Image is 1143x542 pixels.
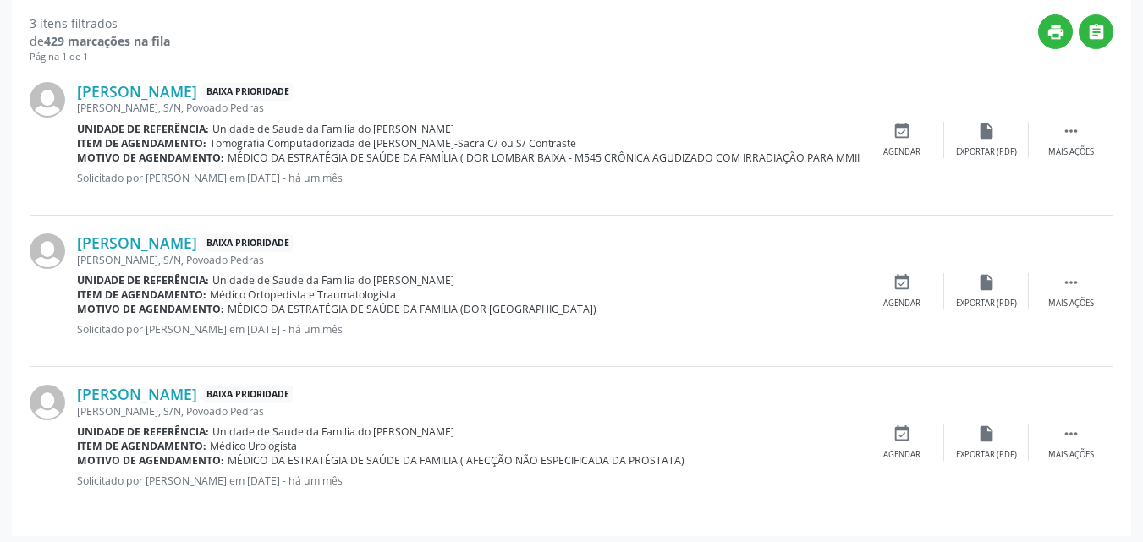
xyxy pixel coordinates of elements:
i:  [1062,273,1080,292]
span: MÉDICO DA ESTRATÉGIA DE SAÚDE DA FAMILIA ( AFECÇÃO NÃO ESPECIFICADA DA PROSTATA) [228,453,684,468]
b: Motivo de agendamento: [77,453,224,468]
div: de [30,32,170,50]
button:  [1079,14,1113,49]
div: 3 itens filtrados [30,14,170,32]
div: Mais ações [1048,146,1094,158]
button: print [1038,14,1073,49]
span: Médico Urologista [210,439,297,453]
p: Solicitado por [PERSON_NAME] em [DATE] - há um mês [77,171,860,185]
div: Exportar (PDF) [956,298,1017,309]
div: [PERSON_NAME], S/N, Povoado Pedras [77,101,860,115]
div: Agendar [883,449,920,461]
div: Exportar (PDF) [956,449,1017,461]
span: Baixa Prioridade [203,386,293,403]
i: event_available [893,424,911,443]
b: Motivo de agendamento: [77,151,224,165]
i: print [1047,23,1065,41]
a: [PERSON_NAME] [77,233,197,252]
img: img [30,233,65,269]
i: insert_drive_file [977,122,996,140]
i:  [1087,23,1106,41]
i:  [1062,122,1080,140]
strong: 429 marcações na fila [44,33,170,49]
span: Unidade de Saude da Familia do [PERSON_NAME] [212,122,454,136]
div: Mais ações [1048,449,1094,461]
span: Baixa Prioridade [203,83,293,101]
div: Página 1 de 1 [30,50,170,64]
a: [PERSON_NAME] [77,82,197,101]
span: MÉDICO DA ESTRATÉGIA DE SAÚDE DA FAMILIA (DOR [GEOGRAPHIC_DATA]) [228,302,596,316]
b: Item de agendamento: [77,287,206,302]
i: event_available [893,122,911,140]
span: Médico Ortopedista e Traumatologista [210,287,396,302]
span: Unidade de Saude da Familia do [PERSON_NAME] [212,273,454,287]
i: insert_drive_file [977,424,996,443]
img: img [30,82,65,118]
div: [PERSON_NAME], S/N, Povoado Pedras [77,253,860,267]
b: Item de agendamento: [77,136,206,151]
i:  [1062,424,1080,443]
span: Tomografia Computadorizada de [PERSON_NAME]-Sacra C/ ou S/ Contraste [210,136,576,151]
div: Exportar (PDF) [956,146,1017,158]
b: Unidade de referência: [77,122,209,136]
i: insert_drive_file [977,273,996,292]
b: Item de agendamento: [77,439,206,453]
span: Baixa Prioridade [203,234,293,252]
b: Unidade de referência: [77,273,209,287]
div: Agendar [883,298,920,309]
a: [PERSON_NAME] [77,385,197,403]
i: event_available [893,273,911,292]
div: Mais ações [1048,298,1094,309]
b: Unidade de referência: [77,424,209,439]
b: Motivo de agendamento: [77,302,224,316]
span: Unidade de Saude da Familia do [PERSON_NAME] [212,424,454,439]
p: Solicitado por [PERSON_NAME] em [DATE] - há um mês [77,474,860,488]
div: Agendar [883,146,920,158]
div: [PERSON_NAME], S/N, Povoado Pedras [77,404,860,419]
p: Solicitado por [PERSON_NAME] em [DATE] - há um mês [77,322,860,337]
img: img [30,385,65,420]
